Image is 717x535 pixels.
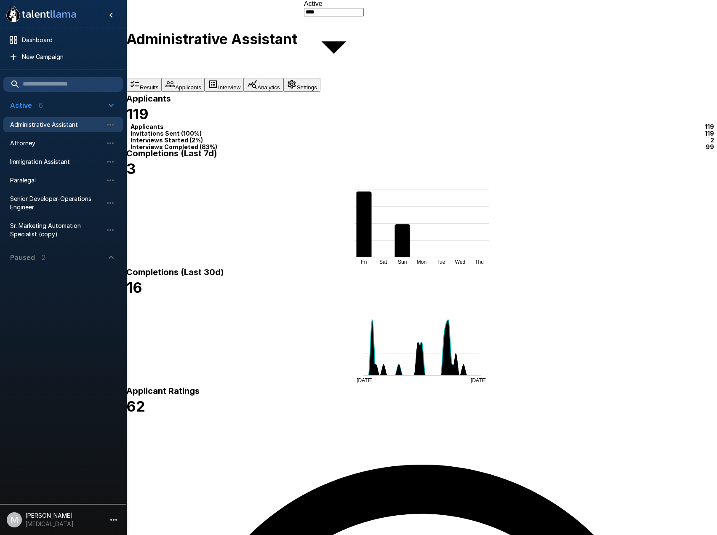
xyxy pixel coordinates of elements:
tspan: Sun [398,259,407,265]
p: Invitations Sent [131,128,202,137]
button: Analytics [244,78,283,92]
button: Interview [205,78,244,92]
p: 99 [706,142,714,151]
tspan: Mon [417,259,426,265]
tspan: Wed [455,259,465,265]
b: 119 [126,105,149,123]
p: Applicants [131,122,164,131]
b: Applicants [126,94,171,104]
p: Interviews Completed [131,142,217,151]
b: 62 [126,398,145,415]
tspan: [DATE] [471,377,487,383]
span: ( 2 %) [188,136,203,143]
tspan: Fri [361,259,367,265]
tspan: Tue [437,259,445,265]
b: Completions (Last 30d) [126,267,224,277]
button: Settings [283,78,320,92]
button: Results [126,78,162,92]
p: 2 [710,135,714,144]
b: 16 [126,279,142,296]
tspan: [DATE] [357,377,373,383]
button: Applicants [162,78,205,92]
b: 3 [126,160,136,177]
span: ( 83 %) [198,143,217,150]
p: 119 [705,122,714,131]
p: Interviews Started [131,135,203,144]
p: 119 [705,128,714,137]
b: Applicant Ratings [126,386,200,396]
span: ( 100 %) [180,129,202,136]
tspan: Sat [379,259,387,265]
b: Completions (Last 7d) [126,148,217,158]
b: Administrative Assistant [126,30,297,48]
tspan: Thu [475,259,484,265]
